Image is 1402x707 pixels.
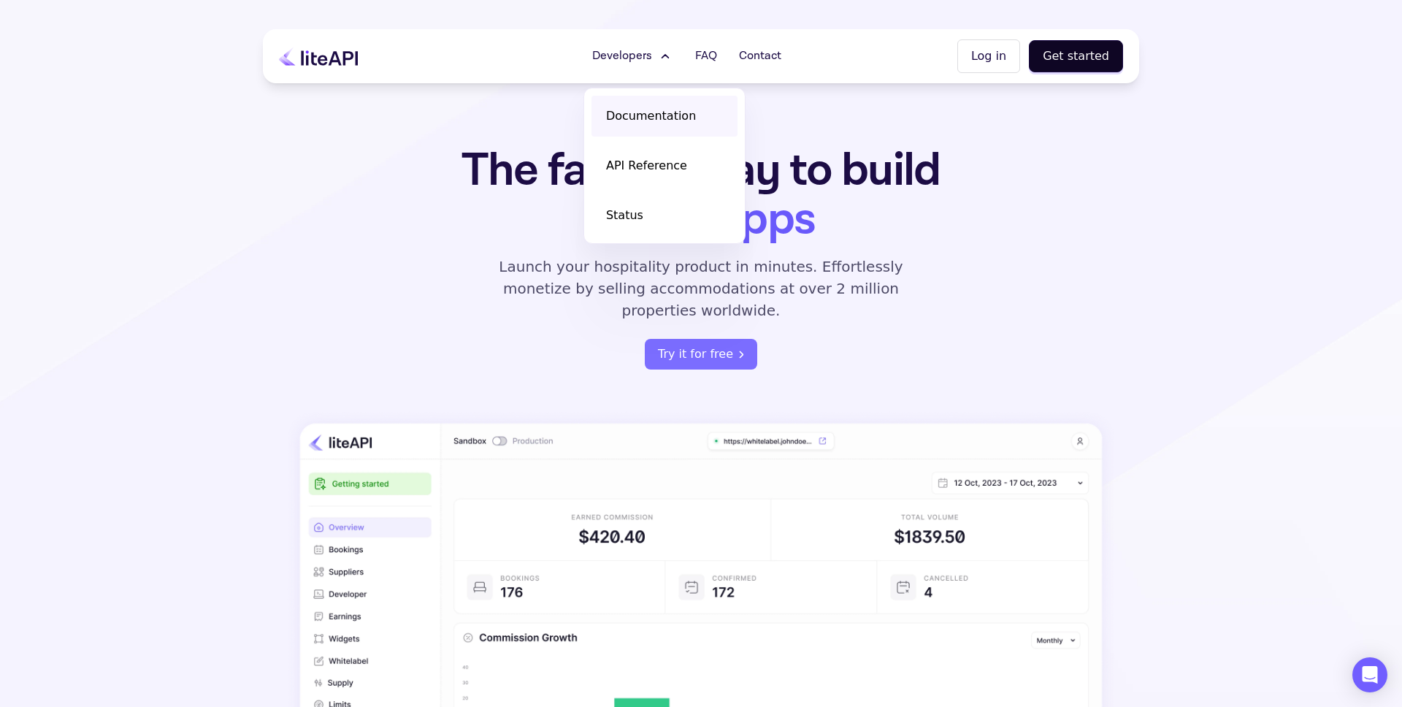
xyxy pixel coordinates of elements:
[957,39,1020,73] button: Log in
[591,96,738,137] a: Documentation
[686,42,726,71] a: FAQ
[606,107,696,125] span: Documentation
[695,47,717,65] span: FAQ
[591,195,738,236] a: Status
[482,256,920,321] p: Launch your hospitality product in minutes. Effortlessly monetize by selling accommodations at ov...
[583,42,682,71] button: Developers
[1352,657,1387,692] div: Open Intercom Messenger
[645,339,757,370] a: register
[415,146,987,244] h1: The fastest way to build
[645,339,757,370] button: Try it for free
[592,47,652,65] span: Developers
[1029,40,1123,72] button: Get started
[606,207,643,224] span: Status
[591,145,738,186] a: API Reference
[606,157,687,175] span: API Reference
[739,47,781,65] span: Contact
[730,42,790,71] a: Contact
